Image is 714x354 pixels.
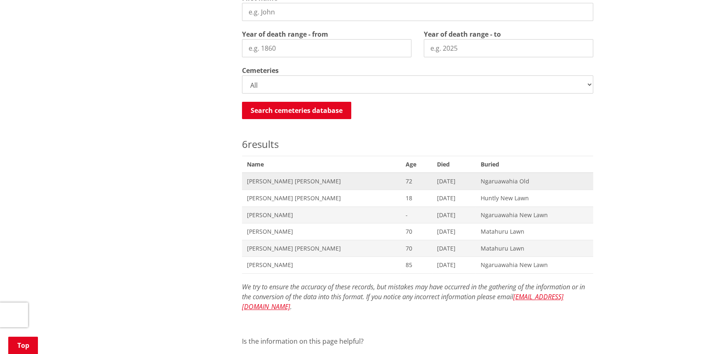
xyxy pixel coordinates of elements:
a: [PERSON_NAME] - [DATE] Ngaruawahia New Lawn [242,206,593,223]
a: [PERSON_NAME] 70 [DATE] Matahuru Lawn [242,223,593,240]
span: Age [401,156,432,173]
span: Ngaruawahia New Lawn [480,261,588,269]
span: [PERSON_NAME] [PERSON_NAME] [247,194,396,202]
a: [PERSON_NAME] [PERSON_NAME] 18 [DATE] Huntly New Lawn [242,190,593,206]
span: Name [242,156,401,173]
span: [PERSON_NAME] [PERSON_NAME] [247,177,396,185]
span: Matahuru Lawn [480,244,588,253]
p: results [242,137,593,152]
span: 70 [406,227,427,236]
span: Ngaruawahia New Lawn [480,211,588,219]
p: Is the information on this page helpful? [242,336,593,346]
label: Year of death range - from [242,29,328,39]
a: [EMAIL_ADDRESS][DOMAIN_NAME] [242,292,564,311]
span: Ngaruawahia Old [480,177,588,185]
span: [PERSON_NAME] [247,211,396,219]
span: Matahuru Lawn [480,227,588,236]
span: 6 [242,137,248,151]
input: e.g. John [242,3,593,21]
iframe: Messenger Launcher [676,319,706,349]
span: Died [432,156,475,173]
a: [PERSON_NAME] [PERSON_NAME] 70 [DATE] Matahuru Lawn [242,240,593,257]
input: e.g. 2025 [424,39,593,57]
label: Year of death range - to [424,29,501,39]
span: [DATE] [437,227,470,236]
button: Search cemeteries database [242,102,351,119]
span: Huntly New Lawn [480,194,588,202]
span: 18 [406,194,427,202]
label: Cemeteries [242,66,279,75]
a: [PERSON_NAME] 85 [DATE] Ngaruawahia New Lawn [242,257,593,274]
span: [DATE] [437,194,470,202]
span: [PERSON_NAME] [247,261,396,269]
span: 72 [406,177,427,185]
a: Top [8,337,38,354]
input: e.g. 1860 [242,39,411,57]
span: 70 [406,244,427,253]
em: We try to ensure the accuracy of these records, but mistakes may have occurred in the gathering o... [242,282,585,311]
a: [PERSON_NAME] [PERSON_NAME] 72 [DATE] Ngaruawahia Old [242,173,593,190]
span: [PERSON_NAME] [247,227,396,236]
span: [PERSON_NAME] [PERSON_NAME] [247,244,396,253]
span: [DATE] [437,211,470,219]
span: [DATE] [437,244,470,253]
span: Buried [475,156,593,173]
span: [DATE] [437,177,470,185]
span: - [406,211,427,219]
span: 85 [406,261,427,269]
span: [DATE] [437,261,470,269]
